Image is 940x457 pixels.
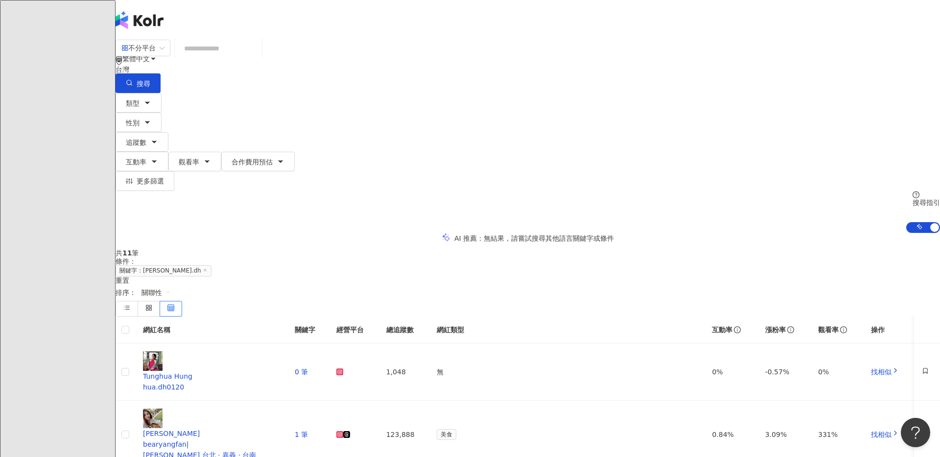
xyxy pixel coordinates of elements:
[295,431,308,438] a: 1 筆
[179,158,199,166] span: 觀看率
[232,158,273,166] span: 合作費用預估
[168,152,221,171] button: 觀看率
[437,429,456,440] span: 美食
[143,440,187,448] span: bearyangfan
[378,343,429,401] td: 1,048
[871,368,899,376] a: 找相似
[137,177,164,185] span: 更多篩選
[913,191,919,198] span: question-circle
[818,366,855,377] div: 0%
[121,45,128,51] span: appstore
[187,440,189,448] span: |
[121,40,156,56] div: 不分平台
[116,132,168,152] button: 追蹤數
[712,326,732,334] span: 互動率
[295,368,308,376] a: 0 筆
[765,326,786,334] span: 漲粉率
[116,249,940,257] div: 共 筆
[126,99,140,107] span: 類型
[818,326,839,334] span: 觀看率
[122,249,132,257] span: 11
[732,325,742,335] span: info-circle
[116,276,940,284] div: 重置
[143,351,279,392] a: KOL AvatarTunghua Hunghua.dh0120
[116,11,164,29] img: logo
[818,429,855,440] div: 331%
[786,325,796,335] span: info-circle
[126,158,146,166] span: 互動率
[863,317,914,343] th: 操作
[116,284,940,301] div: 排序：
[143,371,279,382] div: Tunghua Hung
[126,138,146,146] span: 追蹤數
[116,66,940,73] div: 台灣
[329,317,378,343] th: 經營平台
[287,317,329,343] th: 關鍵字
[116,257,136,265] span: 條件 ：
[116,152,168,171] button: 互動率
[378,317,429,343] th: 總追蹤數
[437,366,696,377] div: 無
[454,234,614,242] div: AI 推薦 ：
[712,429,749,440] div: 0.84%
[116,58,122,65] span: environment
[126,119,140,127] span: 性別
[143,383,184,391] span: hua.dh0120
[116,265,211,276] span: 關鍵字：[PERSON_NAME].dh
[221,152,295,171] button: 合作費用預估
[141,285,171,300] span: 關聯性
[135,317,287,343] th: 網紅名稱
[871,431,899,438] a: 找相似
[901,418,930,447] iframe: Help Scout Beacon - Open
[765,429,802,440] div: 3.09%
[913,199,940,206] div: 搜尋指引
[712,366,749,377] div: 0%
[116,93,162,113] button: 類型
[116,113,162,132] button: 性別
[137,80,150,88] span: 搜尋
[143,409,163,428] img: KOL Avatar
[429,317,704,343] th: 網紅類型
[143,428,279,439] div: [PERSON_NAME]
[116,171,174,191] button: 更多篩選
[765,366,802,377] div: -0.57%
[143,351,163,371] img: KOL Avatar
[116,73,161,93] button: 搜尋
[839,325,848,335] span: info-circle
[871,431,892,438] span: 找相似
[484,234,614,242] span: 無結果，請嘗試搜尋其他語言關鍵字或條件
[871,368,892,376] span: 找相似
